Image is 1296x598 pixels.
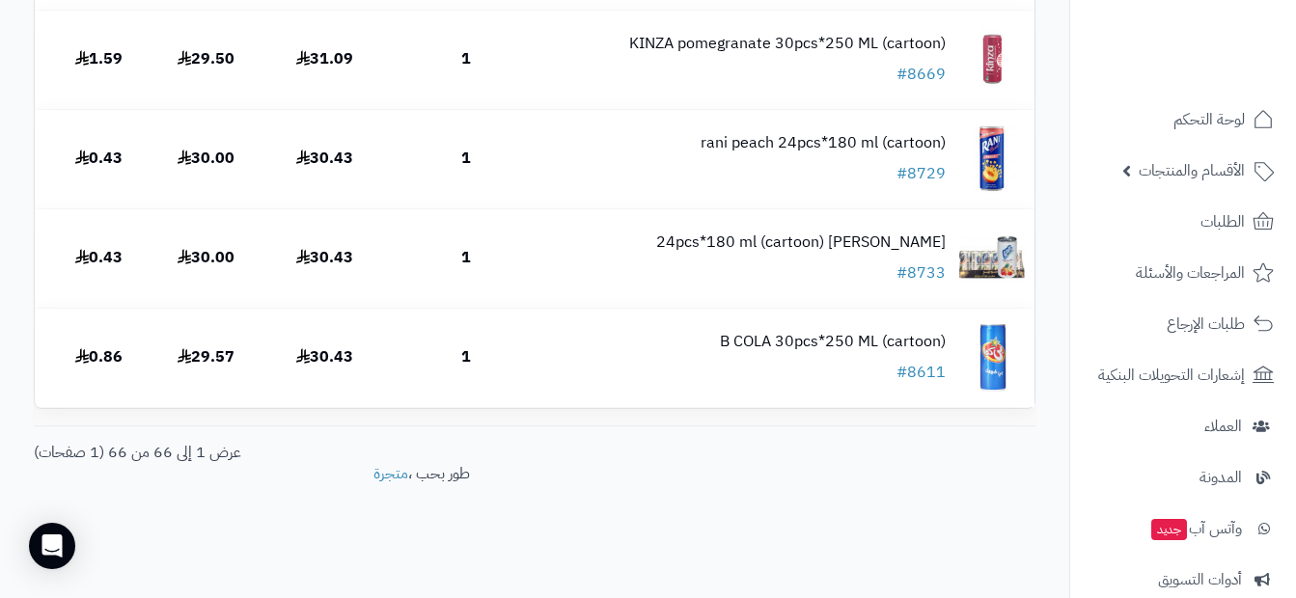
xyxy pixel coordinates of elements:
[178,47,234,70] b: 29.50
[296,345,353,368] b: 30.43
[461,47,471,70] b: 1
[461,345,471,368] b: 1
[178,246,234,269] b: 30.00
[296,47,353,70] b: 31.09
[720,331,946,353] p: B COLA 30pcs*250 ML (cartoon)
[1082,199,1284,245] a: الطلبات
[75,47,123,70] b: 1.59
[1199,464,1242,491] span: المدونة
[75,345,123,368] b: 0.86
[656,231,946,254] p: [PERSON_NAME] 24pcs*180 ml (cartoon)
[896,162,946,185] a: #8729
[1158,566,1242,593] span: أدوات التسويق
[1204,413,1242,440] span: العملاء
[896,361,946,384] a: #8611
[461,147,471,170] b: 1
[1082,454,1284,501] a: المدونة
[296,246,353,269] b: 30.43
[959,225,1027,292] img: 1748077268-Screenshot%202025-05-24%20120036-100x100.jpg
[1098,362,1245,389] span: إشعارات التحويلات البنكية
[1082,301,1284,347] a: طلبات الإرجاع
[29,523,75,569] div: Open Intercom Messenger
[178,345,234,368] b: 29.57
[1082,403,1284,449] a: العملاء
[1149,515,1242,542] span: وآتس آب
[1082,352,1284,398] a: إشعارات التحويلات البنكية
[75,246,123,269] b: 0.43
[1139,157,1245,184] span: الأقسام والمنتجات
[1173,106,1245,133] span: لوحة التحكم
[461,246,471,269] b: 1
[178,147,234,170] b: 30.00
[1082,505,1284,552] a: وآتس آبجديد
[296,147,353,170] b: 30.43
[896,261,946,285] a: #8733
[959,26,1027,94] img: 1748063293-q1iy0t1r5bonHp0OJCEU3vq0nt0PM56U-100x100.jpg
[1167,311,1245,338] span: طلبات الإرجاع
[896,63,946,86] a: #8669
[1082,96,1284,143] a: لوحة التحكم
[373,462,408,485] a: متجرة
[19,442,535,464] div: عرض 1 إلى 66 من 66 (1 صفحات)
[75,147,123,170] b: 0.43
[1082,250,1284,296] a: المراجعات والأسئلة
[629,33,946,55] p: KINZA pomegranate 30pcs*250 ML (cartoon)
[1200,208,1245,235] span: الطلبات
[1151,519,1187,540] span: جديد
[959,324,1027,392] img: 1747829117-71HUXUT2VcL._AC_SL1500-100x100.jpg
[1165,54,1278,95] img: logo-2.png
[701,132,946,154] p: rani peach 24pcs*180 ml (cartoon)
[959,125,1027,193] img: 1748076922-Screenshot%202025-05-24%20115431-100x100.jpg
[1136,259,1245,286] span: المراجعات والأسئلة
